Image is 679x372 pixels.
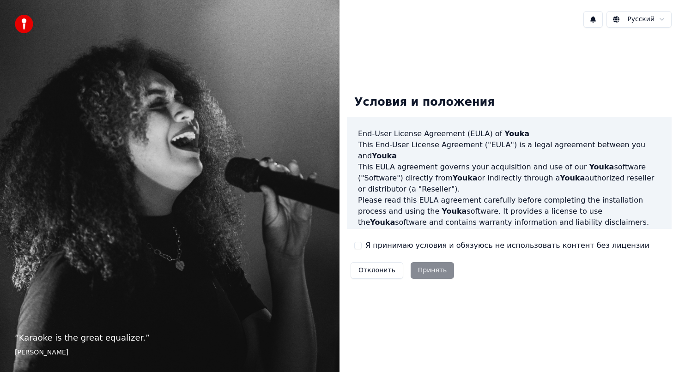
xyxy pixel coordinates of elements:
span: Youka [560,174,585,182]
span: Youka [372,151,397,160]
span: Youka [370,218,395,227]
span: Youka [453,174,478,182]
h3: End-User License Agreement (EULA) of [358,128,661,139]
span: Youka [589,162,614,171]
span: Youka [504,129,529,138]
p: If you register for a free trial of the software, this EULA agreement will also govern that trial... [358,228,661,272]
p: “ Karaoke is the great equalizer. ” [15,331,325,344]
label: Я принимаю условия и обязуюсь не использовать контент без лицензии [365,240,649,251]
p: This EULA agreement governs your acquisition and use of our software ("Software") directly from o... [358,162,661,195]
footer: [PERSON_NAME] [15,348,325,357]
button: Отклонить [351,262,403,279]
span: Youka [442,207,467,216]
img: youka [15,15,33,33]
div: Условия и положения [347,88,502,117]
p: This End-User License Agreement ("EULA") is a legal agreement between you and [358,139,661,162]
p: Please read this EULA agreement carefully before completing the installation process and using th... [358,195,661,228]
